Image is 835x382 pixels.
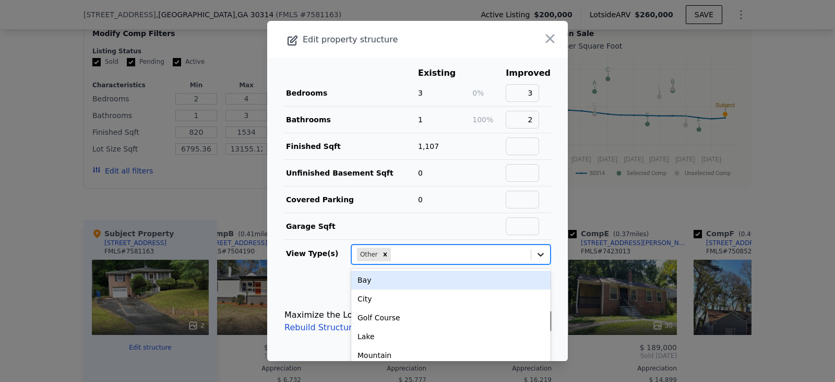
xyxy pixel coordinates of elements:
div: Lake [351,327,551,346]
td: Bathrooms [284,107,417,133]
div: Maximize the Lot [284,309,357,321]
div: Bay [351,271,551,290]
div: Other [357,248,379,261]
span: 3 [418,89,423,97]
div: Golf Course [351,308,551,327]
div: Edit property structure [267,32,508,47]
div: Remove Other [379,248,391,261]
td: Unfinished Basement Sqft [284,160,417,187]
span: 1,107 [418,142,439,151]
span: 0 [418,195,423,204]
td: View Type(s) [284,240,351,265]
td: Garage Sqft [284,213,417,240]
a: Rebuild Structure [284,321,357,334]
td: Bedrooms [284,80,417,107]
span: 0 [418,169,423,177]
td: Finished Sqft [284,133,417,160]
span: 1 [418,115,423,124]
span: 100% [472,115,493,124]
td: Covered Parking [284,187,417,213]
span: 0% [472,89,484,97]
th: Existing [417,66,472,80]
div: City [351,290,551,308]
div: Mountain [351,346,551,365]
th: Improved [505,66,551,80]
